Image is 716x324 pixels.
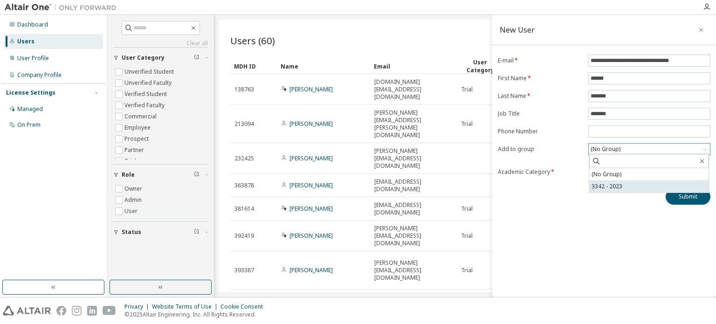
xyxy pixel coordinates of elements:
[3,306,51,316] img: altair_logo.svg
[234,86,254,93] span: 138763
[666,189,710,205] button: Submit
[289,85,333,93] a: [PERSON_NAME]
[289,120,333,128] a: [PERSON_NAME]
[124,133,151,145] label: Prospect
[113,222,208,242] button: Status
[374,178,453,193] span: [EMAIL_ADDRESS][DOMAIN_NAME]
[17,105,43,113] div: Managed
[589,180,709,193] li: 3342 - 2023
[234,205,254,213] span: 381614
[234,59,273,74] div: MDH ID
[234,232,254,240] span: 392419
[589,144,622,154] div: (No Group)
[124,77,173,89] label: Unverified Faculty
[124,156,138,167] label: Trial
[17,55,49,62] div: User Profile
[124,206,139,217] label: User
[374,59,453,74] div: Email
[461,205,473,213] span: Trial
[124,111,158,122] label: Commercial
[124,89,169,100] label: Verified Student
[194,228,200,236] span: Clear filter
[17,21,48,28] div: Dashboard
[374,225,453,247] span: [PERSON_NAME][EMAIL_ADDRESS][DOMAIN_NAME]
[289,154,333,162] a: [PERSON_NAME]
[17,121,41,129] div: On Prem
[374,78,453,101] span: [DOMAIN_NAME][EMAIL_ADDRESS][DOMAIN_NAME]
[589,168,709,180] li: (No Group)
[498,128,583,135] label: Phone Number
[461,267,473,274] span: Trial
[500,26,535,34] div: New User
[6,89,55,97] div: License Settings
[234,155,254,162] span: 232425
[56,306,66,316] img: facebook.svg
[152,303,220,310] div: Website Terms of Use
[113,40,208,47] a: Clear all
[124,66,176,77] label: Unverified Student
[589,144,710,155] div: (No Group)
[234,267,254,274] span: 393387
[498,57,583,64] label: E-mail
[289,181,333,189] a: [PERSON_NAME]
[122,171,135,179] span: Role
[124,310,268,318] p: © 2025 Altair Engineering, Inc. All Rights Reserved.
[103,306,116,316] img: youtube.svg
[72,306,82,316] img: instagram.svg
[498,75,583,82] label: First Name
[124,303,152,310] div: Privacy
[289,205,333,213] a: [PERSON_NAME]
[461,58,500,74] div: User Category
[124,100,166,111] label: Verified Faculty
[220,303,268,310] div: Cookie Consent
[194,54,200,62] span: Clear filter
[124,122,152,133] label: Employee
[281,59,366,74] div: Name
[234,182,254,189] span: 363878
[124,183,144,194] label: Owner
[113,48,208,68] button: User Category
[5,3,121,12] img: Altair One
[124,145,146,156] label: Partner
[234,120,254,128] span: 213094
[230,34,275,47] span: Users (60)
[374,201,453,216] span: [EMAIL_ADDRESS][DOMAIN_NAME]
[122,228,141,236] span: Status
[498,110,583,117] label: Job Title
[17,71,62,79] div: Company Profile
[289,266,333,274] a: [PERSON_NAME]
[498,92,583,100] label: Last Name
[374,147,453,170] span: [PERSON_NAME][EMAIL_ADDRESS][DOMAIN_NAME]
[194,171,200,179] span: Clear filter
[374,259,453,282] span: [PERSON_NAME][EMAIL_ADDRESS][DOMAIN_NAME]
[498,168,583,176] label: Academic Category
[461,86,473,93] span: Trial
[289,232,333,240] a: [PERSON_NAME]
[461,120,473,128] span: Trial
[374,109,453,139] span: [PERSON_NAME][EMAIL_ADDRESS][PERSON_NAME][DOMAIN_NAME]
[122,54,165,62] span: User Category
[17,38,34,45] div: Users
[461,232,473,240] span: Trial
[498,145,583,153] label: Add to group
[113,165,208,185] button: Role
[124,194,144,206] label: Admin
[87,306,97,316] img: linkedin.svg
